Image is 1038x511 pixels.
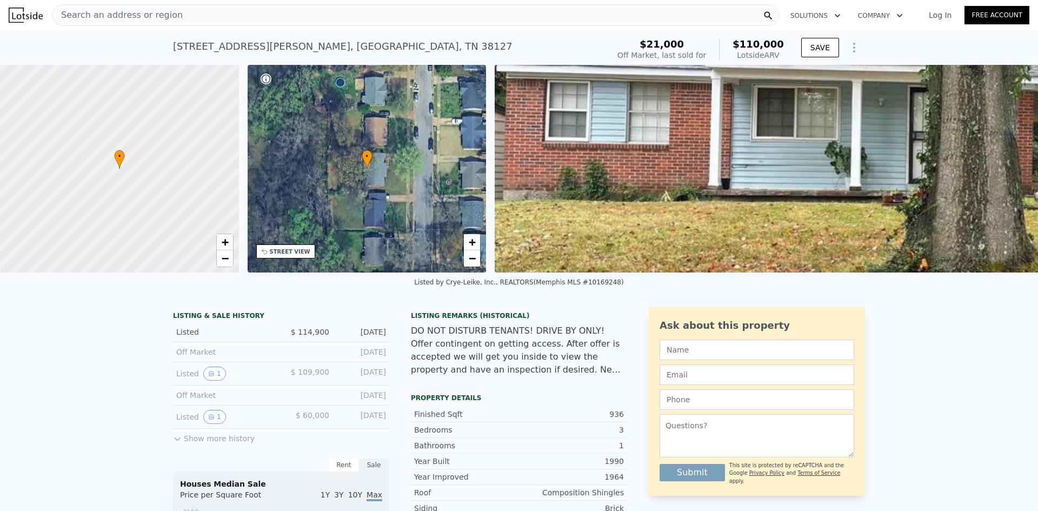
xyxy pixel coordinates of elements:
[640,38,684,50] span: $21,000
[203,367,226,381] button: View historical data
[849,6,911,25] button: Company
[749,470,784,476] a: Privacy Policy
[964,6,1029,24] a: Free Account
[362,150,372,169] div: •
[660,340,854,360] input: Name
[176,410,272,424] div: Listed
[843,37,865,58] button: Show Options
[114,150,125,169] div: •
[321,490,330,499] span: 1Y
[469,251,476,265] span: −
[338,410,386,424] div: [DATE]
[411,311,627,320] div: Listing Remarks (Historical)
[519,424,624,435] div: 3
[270,248,310,256] div: STREET VIEW
[180,479,382,489] div: Houses Median Sale
[348,490,362,499] span: 10Y
[217,250,233,267] a: Zoom out
[916,10,964,21] a: Log In
[338,327,386,337] div: [DATE]
[519,472,624,482] div: 1964
[469,235,476,249] span: +
[367,490,382,501] span: Max
[464,234,480,250] a: Zoom in
[329,458,359,472] div: Rent
[519,456,624,467] div: 1990
[9,8,43,23] img: Lotside
[296,411,329,420] span: $ 60,000
[660,364,854,385] input: Email
[338,367,386,381] div: [DATE]
[176,327,272,337] div: Listed
[291,328,329,336] span: $ 114,900
[359,458,389,472] div: Sale
[52,9,183,22] span: Search an address or region
[221,235,228,249] span: +
[291,368,329,376] span: $ 109,900
[797,470,840,476] a: Terms of Service
[414,456,519,467] div: Year Built
[519,409,624,420] div: 936
[173,311,389,322] div: LISTING & SALE HISTORY
[362,151,372,161] span: •
[176,390,272,401] div: Off Market
[660,464,725,481] button: Submit
[414,440,519,451] div: Bathrooms
[801,38,839,57] button: SAVE
[733,50,784,61] div: Lotside ARV
[660,389,854,410] input: Phone
[338,390,386,401] div: [DATE]
[660,318,854,333] div: Ask about this property
[414,424,519,435] div: Bedrooms
[114,151,125,161] span: •
[217,234,233,250] a: Zoom in
[782,6,849,25] button: Solutions
[173,39,513,54] div: [STREET_ADDRESS][PERSON_NAME] , [GEOGRAPHIC_DATA] , TN 38127
[519,487,624,498] div: Composition Shingles
[203,410,226,424] button: View historical data
[519,440,624,451] div: 1
[617,50,706,61] div: Off Market, last sold for
[733,38,784,50] span: $110,000
[176,347,272,357] div: Off Market
[221,251,228,265] span: −
[414,487,519,498] div: Roof
[414,409,519,420] div: Finished Sqft
[414,472,519,482] div: Year Improved
[338,347,386,357] div: [DATE]
[464,250,480,267] a: Zoom out
[176,367,272,381] div: Listed
[729,462,854,485] div: This site is protected by reCAPTCHA and the Google and apply.
[411,324,627,376] div: DO NOT DISTURB TENANTS! DRIVE BY ONLY! Offer contingent on getting access. After offer is accepte...
[411,394,627,402] div: Property details
[414,278,623,286] div: Listed by Crye-Leike, Inc., REALTORS (Memphis MLS #10169248)
[173,429,255,444] button: Show more history
[180,489,281,507] div: Price per Square Foot
[334,490,343,499] span: 3Y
